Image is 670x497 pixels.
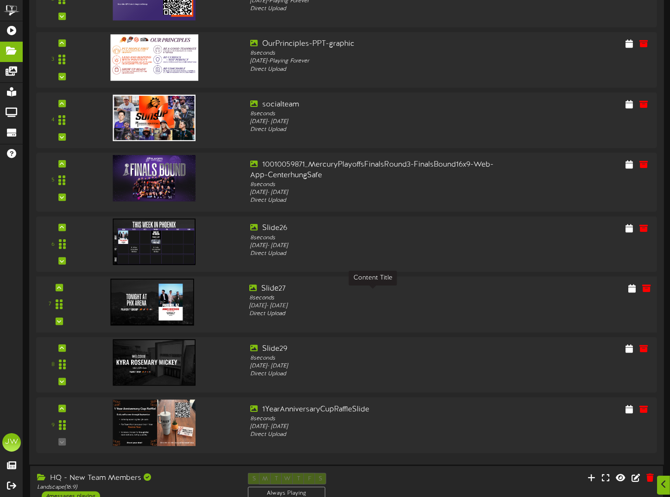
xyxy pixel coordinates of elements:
[249,302,497,310] div: [DATE] - [DATE]
[250,66,495,74] div: Direct Upload
[250,363,495,371] div: [DATE] - [DATE]
[2,433,21,452] div: JW
[250,404,495,415] div: 1YearAnniversaryCupRaffleSlide
[249,284,497,294] div: Slide27
[111,279,194,325] img: 4542c640-7159-4dc8-af8d-af73e9af29b7.jpg
[51,240,55,248] div: 6
[250,224,495,234] div: Slide26
[113,95,196,141] img: 252c7595-cb4b-4d97-8fa8-e4ec18dd8474.jpg
[113,219,196,265] img: 13d434d6-ea6d-422c-8982-e87238f48ac6.jpg
[250,242,495,250] div: [DATE] - [DATE]
[250,118,495,126] div: [DATE] - [DATE]
[250,371,495,379] div: Direct Upload
[110,34,198,81] img: 0694f3da-6b4e-4ede-970c-3f2c3943aed0.jpg
[37,473,234,484] div: HQ - New Team Members
[113,339,196,385] img: b6547b2f-d58c-47ab-aaa3-cfef30b1fc1a.jpg
[250,50,495,57] div: 8 seconds
[250,431,495,439] div: Direct Upload
[250,110,495,118] div: 8 seconds
[250,160,495,181] div: 10010059871_MercuryPlayoffsFinalsRound3-FinalsBound16x9-Web-App-CenterhungSafe
[113,400,196,446] img: f265ab29-e9a7-47d9-8d95-e7134155b435.jpg
[250,415,495,423] div: 8 seconds
[249,310,497,318] div: Direct Upload
[51,421,55,429] div: 9
[250,344,495,354] div: Slide29
[250,189,495,197] div: [DATE] - [DATE]
[250,126,495,134] div: Direct Upload
[250,423,495,431] div: [DATE] - [DATE]
[113,155,196,201] img: bb2c47cf-036c-4eeb-a58b-b3dbbc0e0f5a.jpg
[250,57,495,65] div: [DATE] - Playing Forever
[250,234,495,242] div: 8 seconds
[37,484,234,491] div: Landscape ( 16:9 )
[250,99,495,110] div: socialteam
[250,181,495,189] div: 8 seconds
[250,5,495,13] div: Direct Upload
[250,39,495,50] div: OurPrinciples-PPT-graphic
[250,197,495,205] div: Direct Upload
[249,294,497,302] div: 8 seconds
[250,354,495,362] div: 8 seconds
[51,361,55,369] div: 8
[250,250,495,258] div: Direct Upload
